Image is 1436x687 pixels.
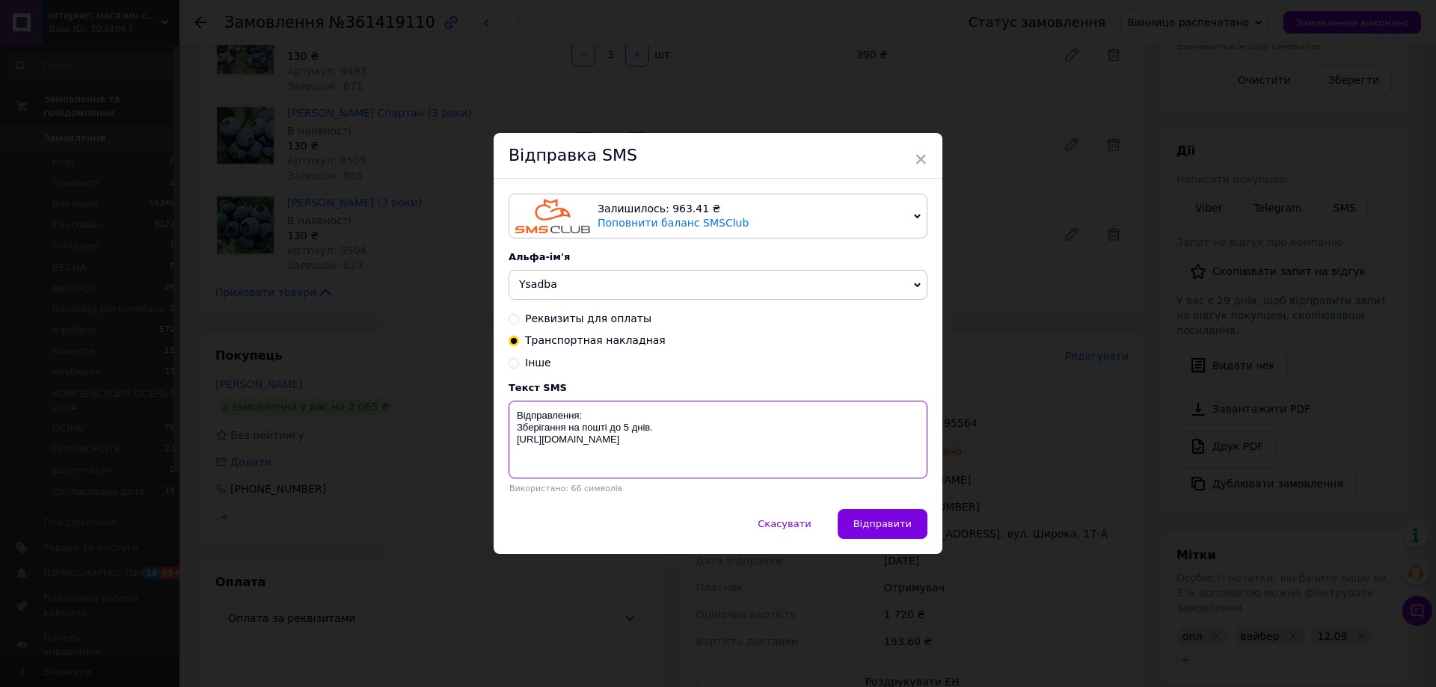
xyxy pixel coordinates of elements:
[509,484,927,493] div: Використано: 66 символів
[525,357,551,369] span: Інше
[494,133,942,179] div: Відправка SMS
[519,278,557,290] span: Ysadba
[853,518,912,529] span: Відправити
[525,312,651,324] span: Реквизиты для оплаты
[525,334,666,346] span: Транспортная накладная
[509,251,570,262] span: Альфа-ім'я
[914,147,927,172] span: ×
[509,382,927,393] div: Текст SMS
[598,217,749,229] a: Поповнити баланс SMSClub
[509,401,927,478] textarea: Відправлення: Зберігання на пошті до 5 днів. [URL][DOMAIN_NAME]
[598,202,908,217] div: Залишилось: 963.41 ₴
[758,518,811,529] span: Скасувати
[838,509,927,539] button: Відправити
[742,509,826,539] button: Скасувати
